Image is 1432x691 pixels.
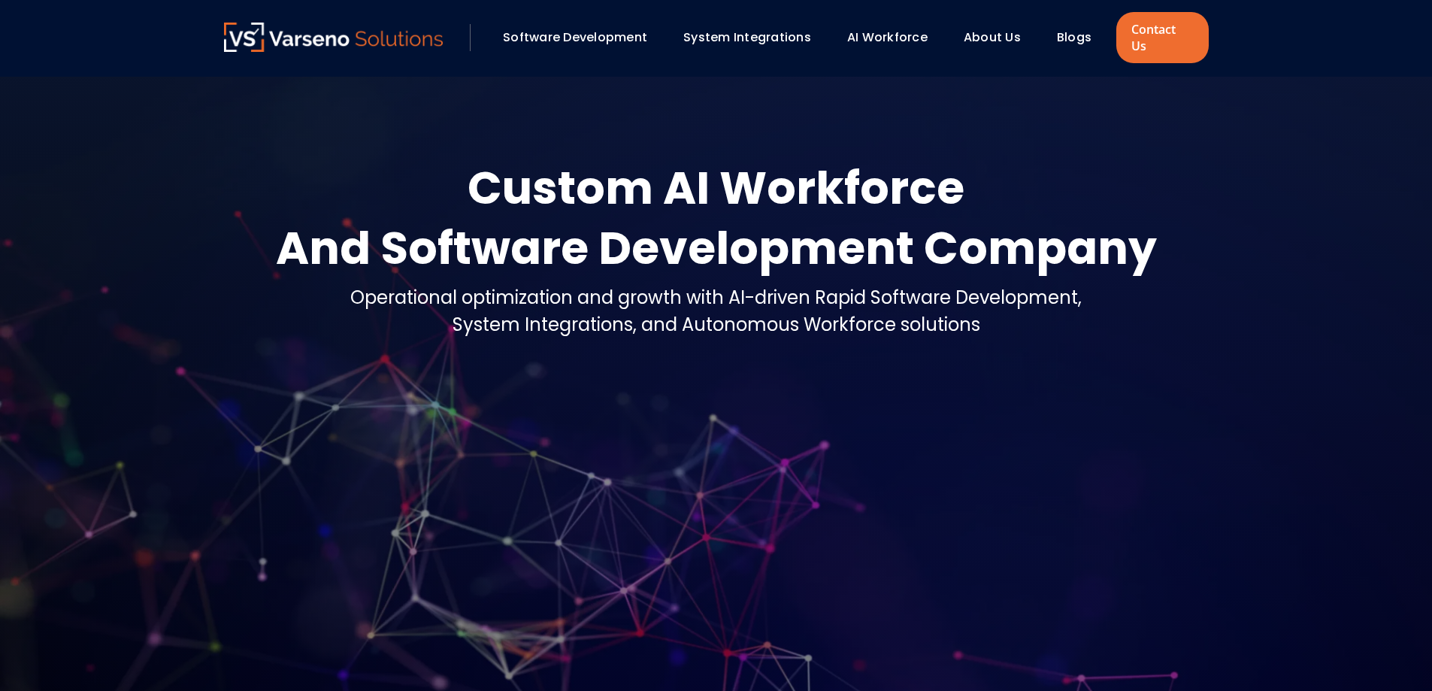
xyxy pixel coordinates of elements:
[847,29,928,46] a: AI Workforce
[1057,29,1091,46] a: Blogs
[840,25,949,50] div: AI Workforce
[350,311,1082,338] div: System Integrations, and Autonomous Workforce solutions
[1049,25,1113,50] div: Blogs
[276,158,1157,218] div: Custom AI Workforce
[1116,12,1208,63] a: Contact Us
[224,23,444,53] a: Varseno Solutions – Product Engineering & IT Services
[956,25,1042,50] div: About Us
[224,23,444,52] img: Varseno Solutions – Product Engineering & IT Services
[676,25,832,50] div: System Integrations
[350,284,1082,311] div: Operational optimization and growth with AI-driven Rapid Software Development,
[964,29,1021,46] a: About Us
[503,29,647,46] a: Software Development
[276,218,1157,278] div: And Software Development Company
[495,25,668,50] div: Software Development
[683,29,811,46] a: System Integrations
